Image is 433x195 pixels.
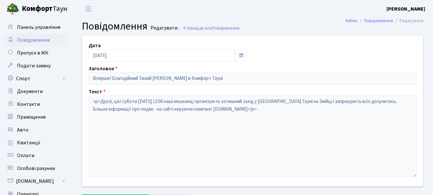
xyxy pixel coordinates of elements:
[364,17,393,24] a: Повідомлення
[3,85,67,98] a: Документи
[212,25,239,31] span: Повідомлення
[22,4,53,14] b: Комфорт
[17,139,40,146] span: Квитанції
[17,88,43,95] span: Документи
[17,165,55,172] span: Особові рахунки
[3,34,67,47] a: Повідомлення
[183,25,239,31] a: Назад до всіхПовідомлення
[17,114,46,121] span: Приміщення
[393,17,423,24] li: Редагувати
[17,126,29,133] span: Авто
[149,25,179,31] small: Редагувати .
[3,98,67,111] a: Контакти
[3,21,67,34] a: Панель управління
[89,96,417,177] textarea: <p>Друзі, цієї суботи [DATE] 12:00 наші мешканці організують затишний захід у [GEOGRAPHIC_DATA] Т...
[3,175,67,188] a: [DOMAIN_NAME]
[386,5,425,13] a: [PERSON_NAME]
[82,19,147,34] span: Повідомлення
[17,49,48,56] span: Пропуск в ЖК
[17,152,34,159] span: Оплати
[3,59,67,72] a: Подати заявку
[3,47,67,59] a: Пропуск в ЖК
[89,88,106,96] label: Текст
[3,72,67,85] a: Спорт
[3,149,67,162] a: Оплати
[336,14,433,28] nav: breadcrumb
[22,4,67,14] span: Таун
[345,17,357,24] a: Admin
[17,62,51,69] span: Подати заявку
[3,123,67,136] a: Авто
[3,111,67,123] a: Приміщення
[89,42,101,49] label: Дата
[6,3,19,15] img: logo.png
[3,136,67,149] a: Квитанції
[80,4,96,14] button: Переключити навігацію
[3,162,67,175] a: Особові рахунки
[17,37,50,44] span: Повідомлення
[89,65,117,72] label: Заголовок
[17,101,40,108] span: Контакти
[17,24,60,31] span: Панель управління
